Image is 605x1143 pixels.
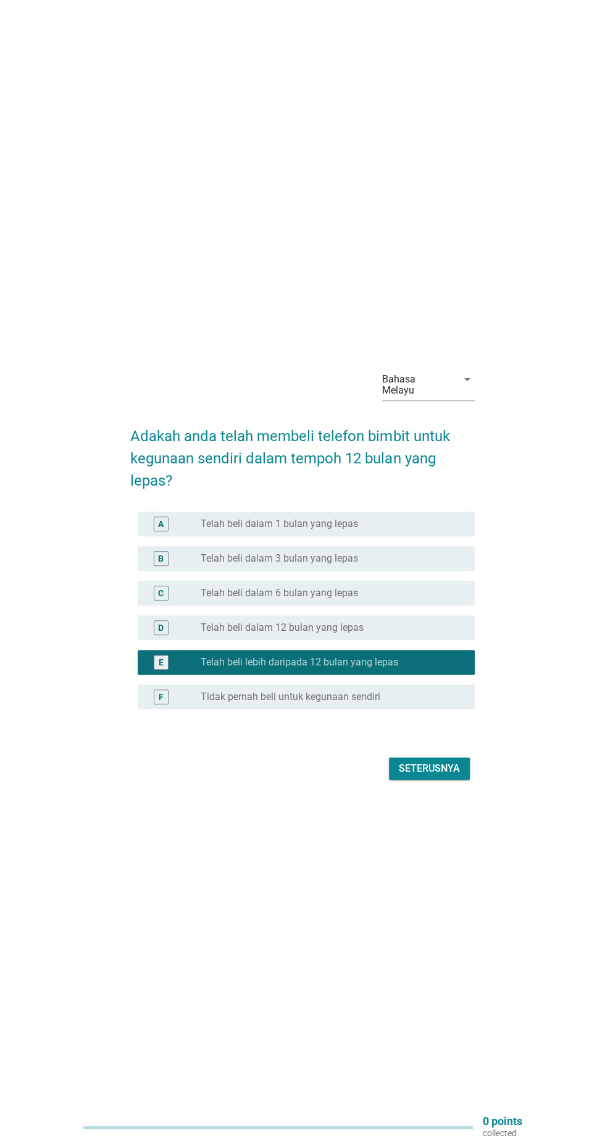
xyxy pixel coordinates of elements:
div: B [158,552,164,565]
label: Telah beli dalam 12 bulan yang lepas [201,622,364,634]
label: Telah beli lebih daripada 12 bulan yang lepas [201,656,398,669]
div: C [158,587,164,600]
div: Bahasa Melayu [382,374,450,396]
label: Telah beli dalam 6 bulan yang lepas [201,587,358,599]
div: D [158,622,164,635]
div: Seterusnya [399,761,460,776]
h2: Adakah anda telah membeli telefon bimbit untuk kegunaan sendiri dalam tempoh 12 bulan yang lepas? [130,413,474,492]
label: Telah beli dalam 1 bulan yang lepas [201,518,358,530]
div: A [158,518,164,531]
button: Seterusnya [389,757,470,780]
p: 0 points [483,1116,522,1127]
i: arrow_drop_down [460,372,475,387]
p: collected [483,1127,522,1138]
label: Tidak pernah beli untuk kegunaan sendiri [201,691,380,703]
div: E [159,656,164,669]
div: F [159,691,164,704]
label: Telah beli dalam 3 bulan yang lepas [201,552,358,565]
